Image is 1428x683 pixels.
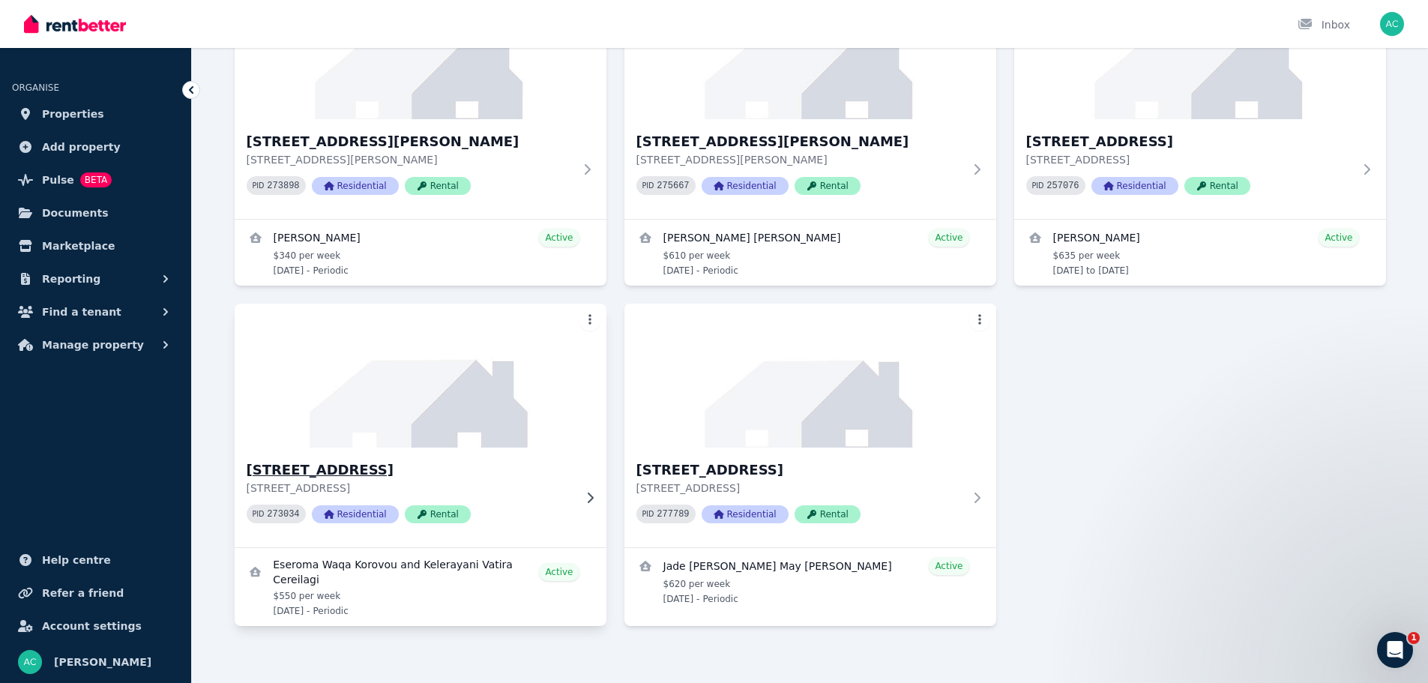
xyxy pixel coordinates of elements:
span: ORGANISE [12,82,59,93]
span: Rental [795,177,861,195]
img: RentBetter [24,13,126,35]
span: Rental [795,505,861,523]
button: Manage property [12,330,179,360]
button: More options [579,310,600,331]
span: Residential [312,177,399,195]
p: [STREET_ADDRESS][PERSON_NAME] [247,152,573,167]
iframe: Intercom live chat [1377,632,1413,668]
a: PulseBETA [12,165,179,195]
img: 2729 Wisemans Ferry Road, Mangrove Mountain [624,304,996,448]
span: Rental [405,177,471,195]
a: View details for Natalie Lisa Bryant [624,220,996,286]
small: PID [253,181,265,190]
small: PID [1032,181,1044,190]
span: Account settings [42,617,142,635]
code: 277789 [657,509,689,520]
h3: [STREET_ADDRESS] [247,460,573,481]
code: 273034 [267,509,299,520]
small: PID [642,181,654,190]
h3: [STREET_ADDRESS] [1026,131,1353,152]
a: 2729 Wisemans Ferry Road, Mangrove Mountain[STREET_ADDRESS][STREET_ADDRESS]PID 277789ResidentialR... [624,304,996,547]
h3: [STREET_ADDRESS][PERSON_NAME] [247,131,573,152]
a: Help centre [12,545,179,575]
span: Add property [42,138,121,156]
span: Reporting [42,270,100,288]
span: Pulse [42,171,74,189]
span: Rental [405,505,471,523]
span: BETA [80,172,112,187]
button: More options [969,310,990,331]
a: View details for Jade Louise May Bousfield [624,548,996,614]
span: Residential [312,505,399,523]
a: Account settings [12,611,179,641]
code: 275667 [657,181,689,191]
small: PID [642,510,654,518]
p: [STREET_ADDRESS] [1026,152,1353,167]
a: Add property [12,132,179,162]
img: Annemaree Colagiuri [1380,12,1404,36]
h3: [STREET_ADDRESS] [636,460,963,481]
code: 257076 [1046,181,1079,191]
img: Annemaree Colagiuri [18,650,42,674]
span: Marketplace [42,237,115,255]
span: Help centre [42,551,111,569]
h3: [STREET_ADDRESS][PERSON_NAME] [636,131,963,152]
button: Find a tenant [12,297,179,327]
span: Properties [42,105,104,123]
a: View details for Mark Amel Fabellon Macaiao [235,220,606,286]
span: Find a tenant [42,303,121,321]
span: Residential [702,505,789,523]
span: Residential [702,177,789,195]
span: Documents [42,204,109,222]
a: View details for Eseroma Waqa Korovou and Kelerayani Vatira Cereilagi [235,548,606,626]
img: 716 Pacific Highway, Narara [225,300,615,451]
a: View details for Vanessa Green [1014,220,1386,286]
a: 716 Pacific Highway, Narara[STREET_ADDRESS][STREET_ADDRESS]PID 273034ResidentialRental [235,304,606,547]
a: Properties [12,99,179,129]
button: Reporting [12,264,179,294]
a: Marketplace [12,231,179,261]
span: Residential [1091,177,1178,195]
a: Refer a friend [12,578,179,608]
p: [STREET_ADDRESS] [636,481,963,496]
span: 1 [1408,632,1420,644]
span: [PERSON_NAME] [54,653,151,671]
div: Inbox [1298,17,1350,32]
small: PID [253,510,265,518]
p: [STREET_ADDRESS] [247,481,573,496]
code: 273898 [267,181,299,191]
span: Refer a friend [42,584,124,602]
a: Documents [12,198,179,228]
p: [STREET_ADDRESS][PERSON_NAME] [636,152,963,167]
span: Manage property [42,336,144,354]
span: Rental [1184,177,1250,195]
